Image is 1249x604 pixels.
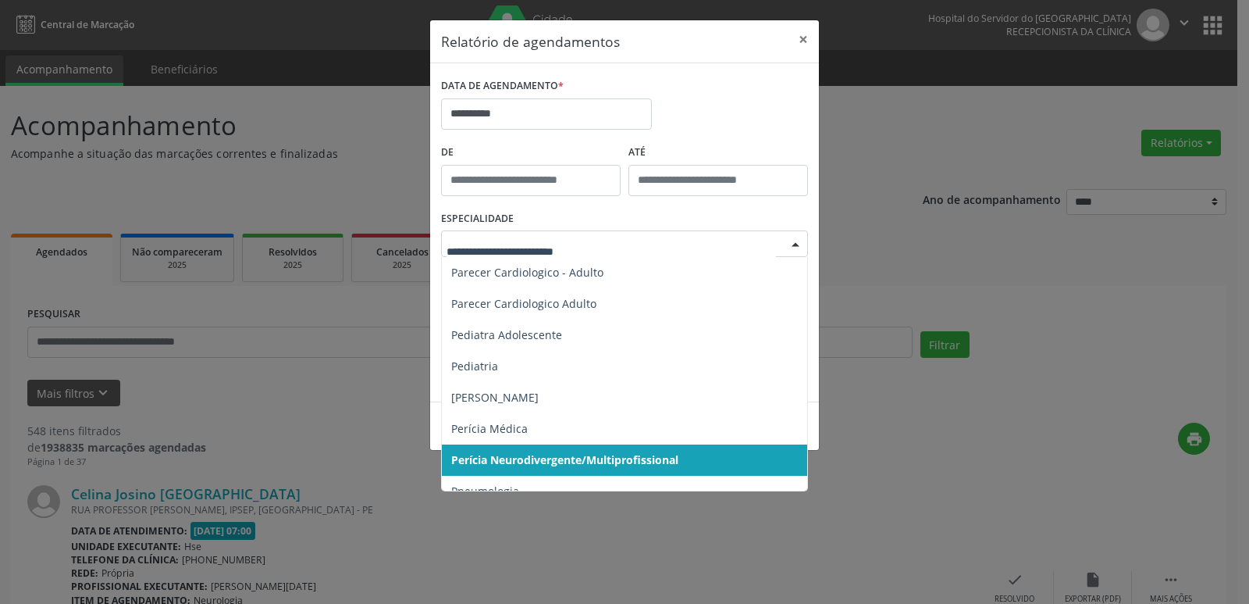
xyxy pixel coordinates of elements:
[451,452,678,467] span: Perícia Neurodivergente/Multiprofissional
[441,207,514,231] label: ESPECIALIDADE
[451,390,539,405] span: [PERSON_NAME]
[451,359,498,373] span: Pediatria
[451,484,519,499] span: Pneumologia
[441,141,621,165] label: De
[451,421,528,436] span: Perícia Médica
[788,20,819,59] button: Close
[451,265,603,280] span: Parecer Cardiologico - Adulto
[451,296,596,311] span: Parecer Cardiologico Adulto
[441,74,564,98] label: DATA DE AGENDAMENTO
[451,327,562,342] span: Pediatra Adolescente
[628,141,808,165] label: ATÉ
[441,31,620,52] h5: Relatório de agendamentos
